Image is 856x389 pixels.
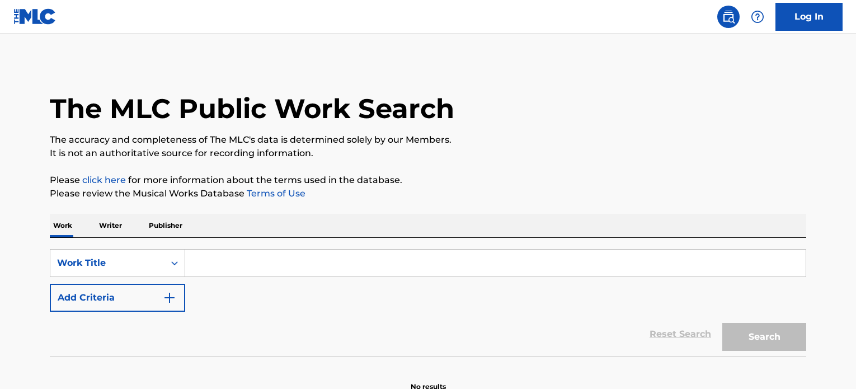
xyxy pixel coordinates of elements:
[50,214,76,237] p: Work
[50,174,806,187] p: Please for more information about the terms used in the database.
[244,188,305,199] a: Terms of Use
[717,6,740,28] a: Public Search
[13,8,57,25] img: MLC Logo
[163,291,176,304] img: 9d2ae6d4665cec9f34b9.svg
[82,175,126,185] a: click here
[722,10,735,24] img: search
[50,92,454,125] h1: The MLC Public Work Search
[145,214,186,237] p: Publisher
[50,249,806,357] form: Search Form
[50,133,806,147] p: The accuracy and completeness of The MLC's data is determined solely by our Members.
[50,187,806,200] p: Please review the Musical Works Database
[57,256,158,270] div: Work Title
[746,6,769,28] div: Help
[50,147,806,160] p: It is not an authoritative source for recording information.
[775,3,843,31] a: Log In
[50,284,185,312] button: Add Criteria
[751,10,764,24] img: help
[96,214,125,237] p: Writer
